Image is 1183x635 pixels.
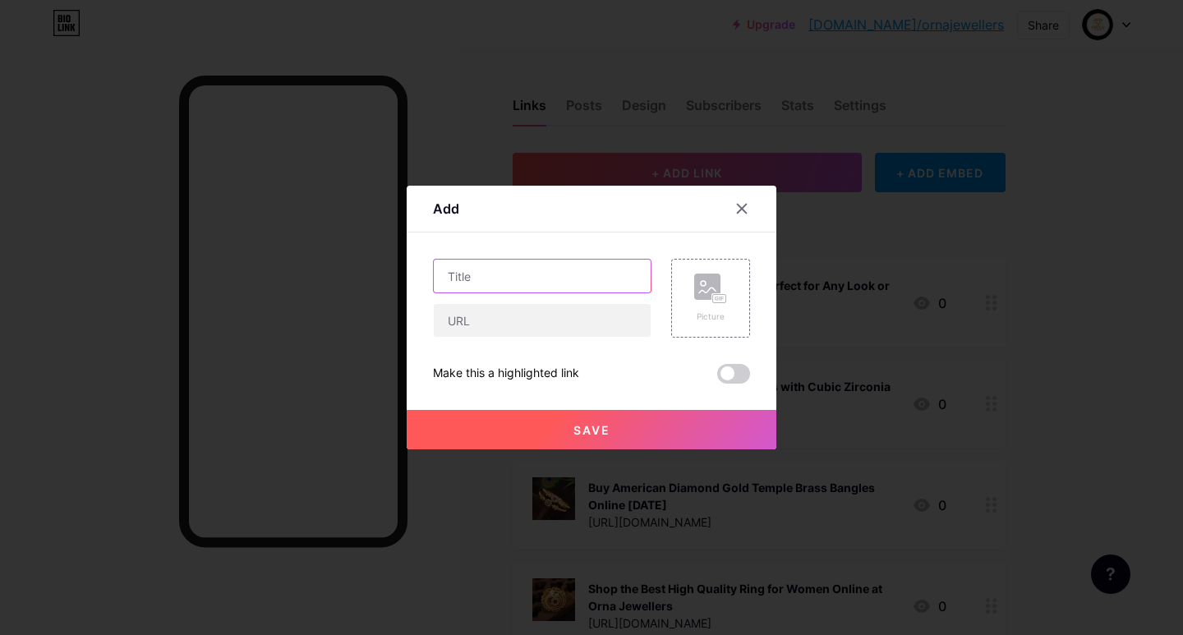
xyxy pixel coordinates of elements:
[573,423,610,437] span: Save
[434,260,651,292] input: Title
[434,304,651,337] input: URL
[433,199,459,219] div: Add
[694,311,727,323] div: Picture
[407,410,776,449] button: Save
[433,364,579,384] div: Make this a highlighted link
